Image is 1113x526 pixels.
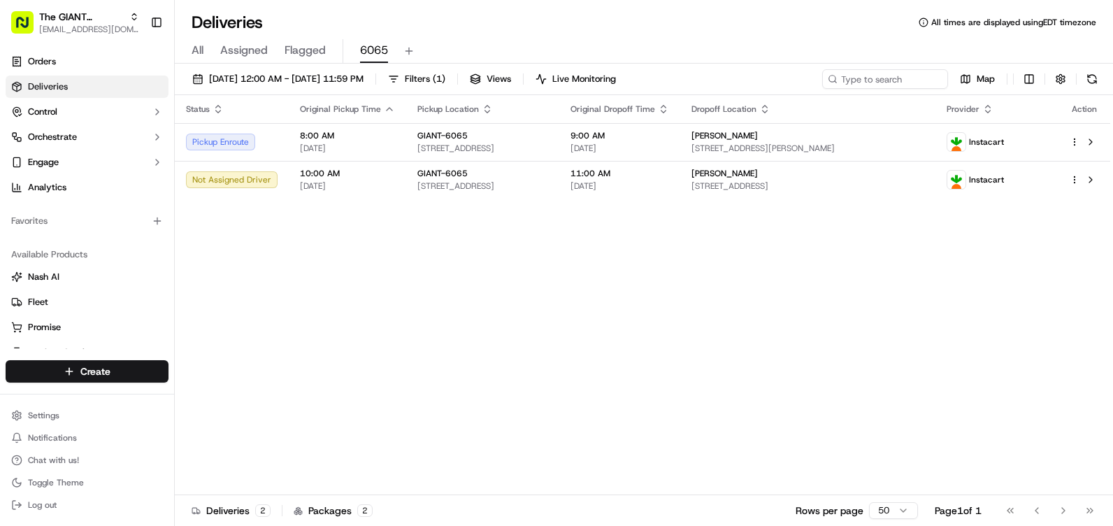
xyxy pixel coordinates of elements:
[6,266,168,288] button: Nash AI
[186,69,370,89] button: [DATE] 12:00 AM - [DATE] 11:59 PM
[28,321,61,334] span: Promise
[6,341,168,364] button: Product Catalog
[6,151,168,173] button: Engage
[552,73,616,85] span: Live Monitoring
[1070,104,1099,115] div: Action
[6,316,168,339] button: Promise
[28,55,56,68] span: Orders
[11,346,163,359] a: Product Catalog
[6,210,168,232] div: Favorites
[39,24,139,35] button: [EMAIL_ADDRESS][DOMAIN_NAME]
[39,10,124,24] button: The GIANT Company
[6,360,168,383] button: Create
[6,495,168,515] button: Log out
[796,504,863,518] p: Rows per page
[954,69,1001,89] button: Map
[691,104,756,115] span: Dropoff Location
[6,6,145,39] button: The GIANT Company[EMAIL_ADDRESS][DOMAIN_NAME]
[935,504,982,518] div: Page 1 of 1
[6,243,168,266] div: Available Products
[6,126,168,148] button: Orchestrate
[417,180,548,192] span: [STREET_ADDRESS]
[433,73,445,85] span: ( 1 )
[300,180,395,192] span: [DATE]
[691,168,758,179] span: [PERSON_NAME]
[382,69,452,89] button: Filters(1)
[947,104,979,115] span: Provider
[300,143,395,154] span: [DATE]
[931,17,1096,28] span: All times are displayed using EDT timezone
[192,504,271,518] div: Deliveries
[300,130,395,141] span: 8:00 AM
[417,143,548,154] span: [STREET_ADDRESS]
[11,271,163,283] a: Nash AI
[6,450,168,470] button: Chat with us!
[186,104,210,115] span: Status
[487,73,511,85] span: Views
[28,296,48,308] span: Fleet
[570,168,669,179] span: 11:00 AM
[691,143,924,154] span: [STREET_ADDRESS][PERSON_NAME]
[6,176,168,199] a: Analytics
[28,131,77,143] span: Orchestrate
[28,477,84,488] span: Toggle Theme
[570,180,669,192] span: [DATE]
[28,106,57,118] span: Control
[220,42,268,59] span: Assigned
[357,504,373,517] div: 2
[294,504,373,518] div: Packages
[28,181,66,194] span: Analytics
[360,42,388,59] span: 6065
[28,410,59,421] span: Settings
[822,69,948,89] input: Type to search
[28,156,59,169] span: Engage
[6,291,168,313] button: Fleet
[255,504,271,517] div: 2
[300,104,381,115] span: Original Pickup Time
[28,271,59,283] span: Nash AI
[6,428,168,448] button: Notifications
[300,168,395,179] span: 10:00 AM
[529,69,622,89] button: Live Monitoring
[570,104,655,115] span: Original Dropoff Time
[6,76,168,98] a: Deliveries
[464,69,517,89] button: Views
[947,171,965,189] img: profile_instacart_ahold_partner.png
[570,130,669,141] span: 9:00 AM
[28,455,79,466] span: Chat with us!
[969,174,1004,185] span: Instacart
[80,364,110,378] span: Create
[28,80,68,93] span: Deliveries
[691,180,924,192] span: [STREET_ADDRESS]
[6,473,168,492] button: Toggle Theme
[6,50,168,73] a: Orders
[405,73,445,85] span: Filters
[28,346,95,359] span: Product Catalog
[417,168,468,179] span: GIANT-6065
[947,133,965,151] img: profile_instacart_ahold_partner.png
[417,130,468,141] span: GIANT-6065
[691,130,758,141] span: [PERSON_NAME]
[6,101,168,123] button: Control
[417,104,479,115] span: Pickup Location
[28,432,77,443] span: Notifications
[1082,69,1102,89] button: Refresh
[977,73,995,85] span: Map
[11,296,163,308] a: Fleet
[192,11,263,34] h1: Deliveries
[192,42,203,59] span: All
[6,406,168,425] button: Settings
[285,42,326,59] span: Flagged
[209,73,364,85] span: [DATE] 12:00 AM - [DATE] 11:59 PM
[11,321,163,334] a: Promise
[570,143,669,154] span: [DATE]
[969,136,1004,148] span: Instacart
[28,499,57,511] span: Log out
